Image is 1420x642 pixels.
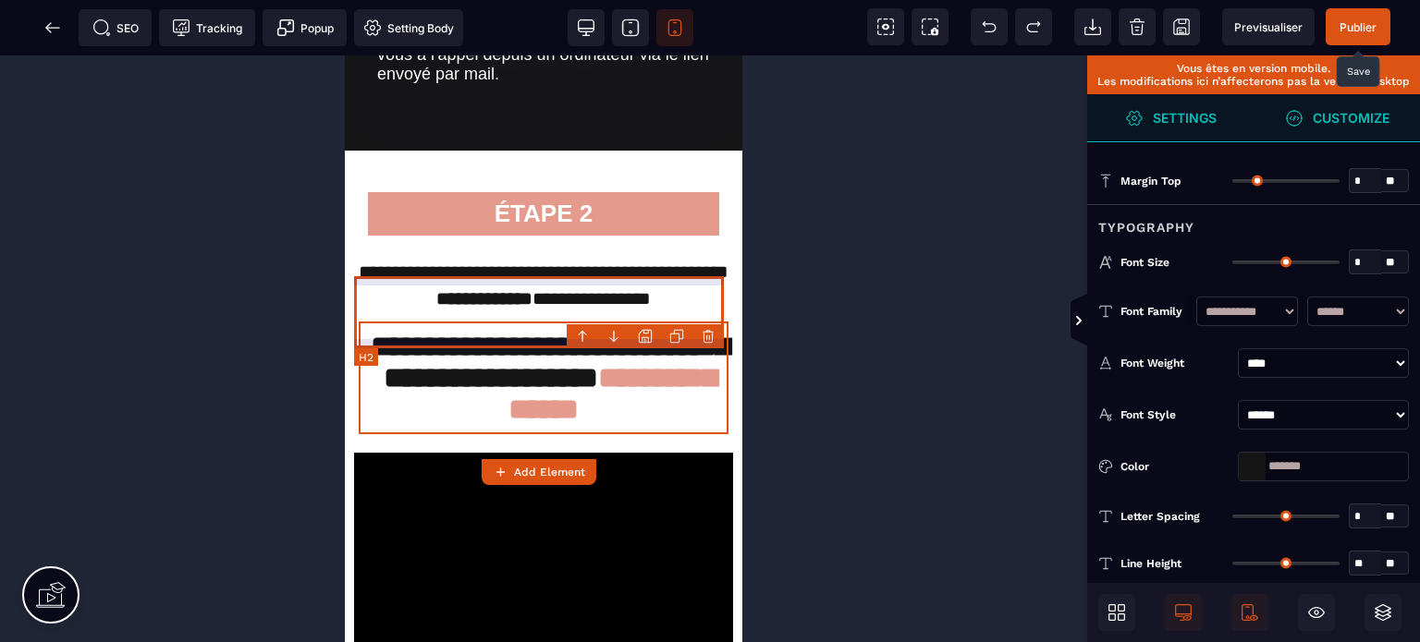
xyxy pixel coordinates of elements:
[1120,255,1169,270] span: Font Size
[1234,20,1303,34] span: Previsualiser
[92,18,139,37] span: SEO
[1222,8,1315,45] span: Preview
[1153,111,1217,125] strong: Settings
[1087,94,1254,142] span: Settings
[1120,457,1230,476] div: Color
[1096,75,1411,88] p: Les modifications ici n’affecterons pas la version desktop
[1120,302,1187,321] div: Font Family
[1120,174,1181,188] span: Margin Top
[1165,594,1202,631] span: Desktop Only
[1340,20,1377,34] span: Publier
[172,18,242,37] span: Tracking
[9,397,388,611] div: Vsl - Zenspeak3 Video
[1313,111,1389,125] strong: Customize
[276,18,334,37] span: Popup
[1087,204,1420,238] div: Typography
[363,18,454,37] span: Setting Body
[1120,509,1200,524] span: Letter Spacing
[1120,556,1181,571] span: Line Height
[1120,406,1230,424] div: Font Style
[1120,354,1230,372] div: Font Weight
[1231,594,1268,631] span: Mobile Only
[482,459,596,485] button: Add Element
[514,466,585,478] strong: Add Element
[1098,594,1135,631] span: Open Blocks
[1365,594,1402,631] span: Open Layers
[1254,94,1420,142] span: Open Style Manager
[1298,594,1335,631] span: Hide/Show Block
[1096,62,1411,75] p: Vous êtes en version mobile.
[23,137,374,180] h1: ÉTAPE 2
[867,8,904,45] span: View components
[912,8,949,45] span: Screenshot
